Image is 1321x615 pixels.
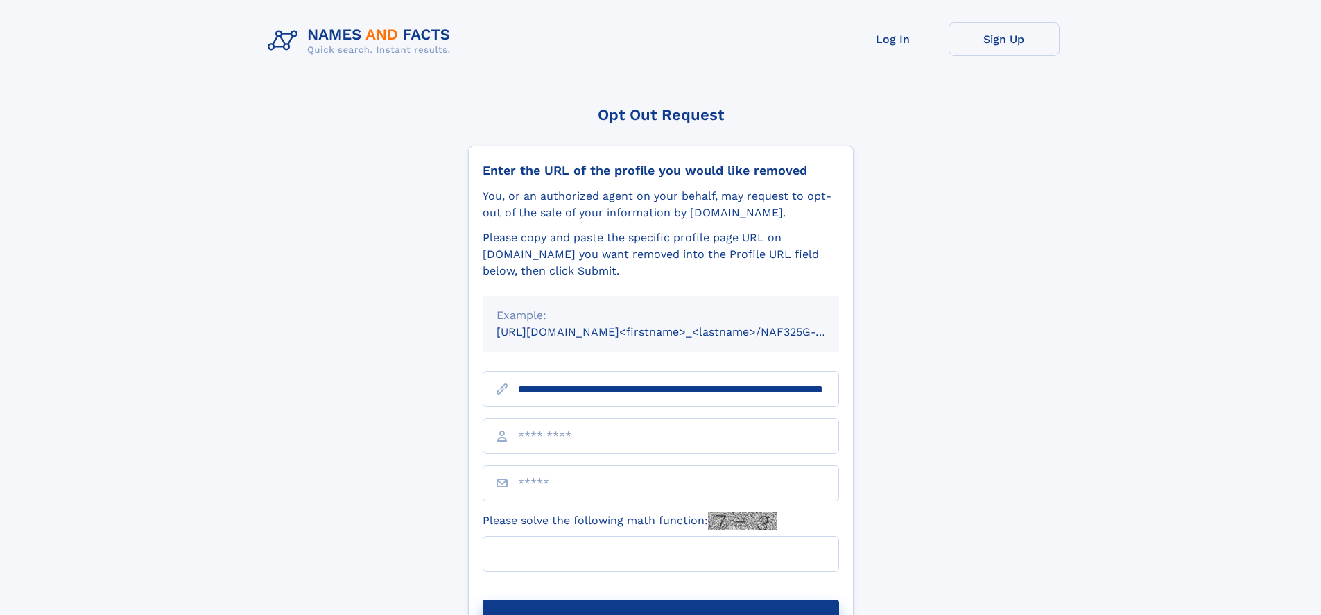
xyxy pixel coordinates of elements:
[483,512,777,530] label: Please solve the following math function:
[497,307,825,324] div: Example:
[497,325,865,338] small: [URL][DOMAIN_NAME]<firstname>_<lastname>/NAF325G-xxxxxxxx
[483,229,839,279] div: Please copy and paste the specific profile page URL on [DOMAIN_NAME] you want removed into the Pr...
[262,22,462,60] img: Logo Names and Facts
[483,163,839,178] div: Enter the URL of the profile you would like removed
[468,106,854,123] div: Opt Out Request
[483,188,839,221] div: You, or an authorized agent on your behalf, may request to opt-out of the sale of your informatio...
[949,22,1060,56] a: Sign Up
[838,22,949,56] a: Log In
